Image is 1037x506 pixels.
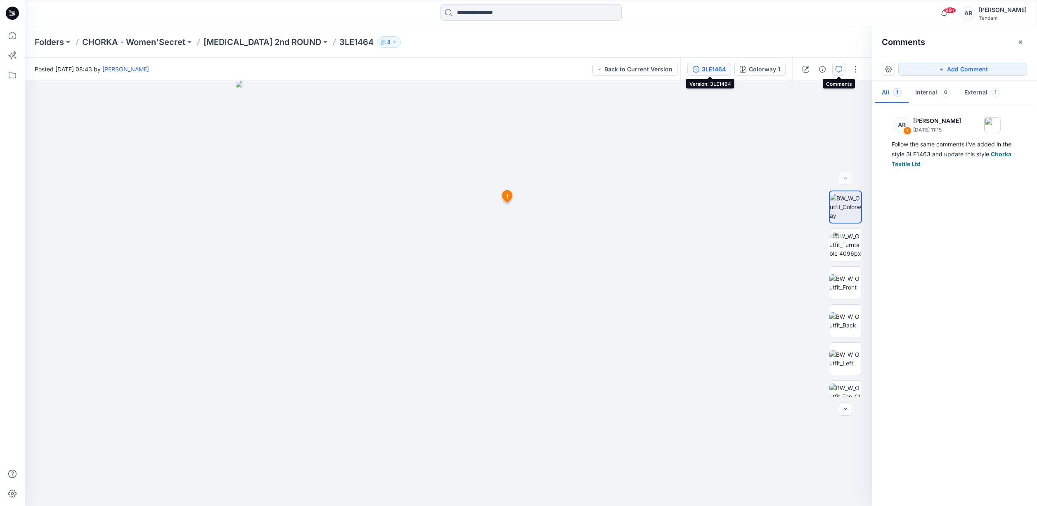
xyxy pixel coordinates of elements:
button: External [958,82,1007,104]
a: [MEDICAL_DATA] 2nd ROUND [204,36,321,48]
img: BW_W_Outfit_Back [829,312,862,329]
div: AR [893,117,910,133]
button: 3LE1464 [687,63,731,76]
img: BW_W_Outfit_Top_CloseUp [829,384,862,410]
button: Internal [909,82,958,104]
button: All [875,82,909,104]
p: 3LE1464 [339,36,374,48]
button: Colorway 1 [734,63,786,76]
span: 0 [940,88,951,96]
button: 8 [377,36,401,48]
div: Follow the same comments I've added in the style 3LE1463 and update this style. [892,139,1017,169]
span: Posted [DATE] 08:43 by [35,65,149,73]
span: 99+ [944,7,956,14]
p: [PERSON_NAME] [913,116,961,126]
h2: Comments [882,37,925,47]
div: Colorway 1 [749,65,780,74]
div: AR [961,6,975,21]
img: BW_W_Outfit_Turntable 4096px [829,232,862,258]
span: 1 [991,88,1000,96]
div: [PERSON_NAME] [979,5,1027,15]
button: Back to Current Version [592,63,678,76]
div: Tendam [979,15,1027,21]
a: Folders [35,36,64,48]
span: 1 [893,88,902,96]
p: 8 [387,38,391,47]
a: CHORKA - Women'Secret [82,36,185,48]
a: [PERSON_NAME] [102,66,149,73]
button: Details [816,63,829,76]
img: BW_W_Outfit_Colorway [830,194,861,220]
div: 1 [903,127,912,135]
div: 3LE1464 [702,65,726,74]
button: Add Comment [898,63,1027,76]
img: BW_W_Outfit_Left [829,350,862,367]
img: BW_W_Outfit_Front [829,274,862,292]
img: eyJhbGciOiJIUzI1NiIsImtpZCI6IjAiLCJzbHQiOiJzZXMiLCJ0eXAiOiJKV1QifQ.eyJkYXRhIjp7InR5cGUiOiJzdG9yYW... [236,81,661,506]
p: [DATE] 11:15 [913,126,961,134]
